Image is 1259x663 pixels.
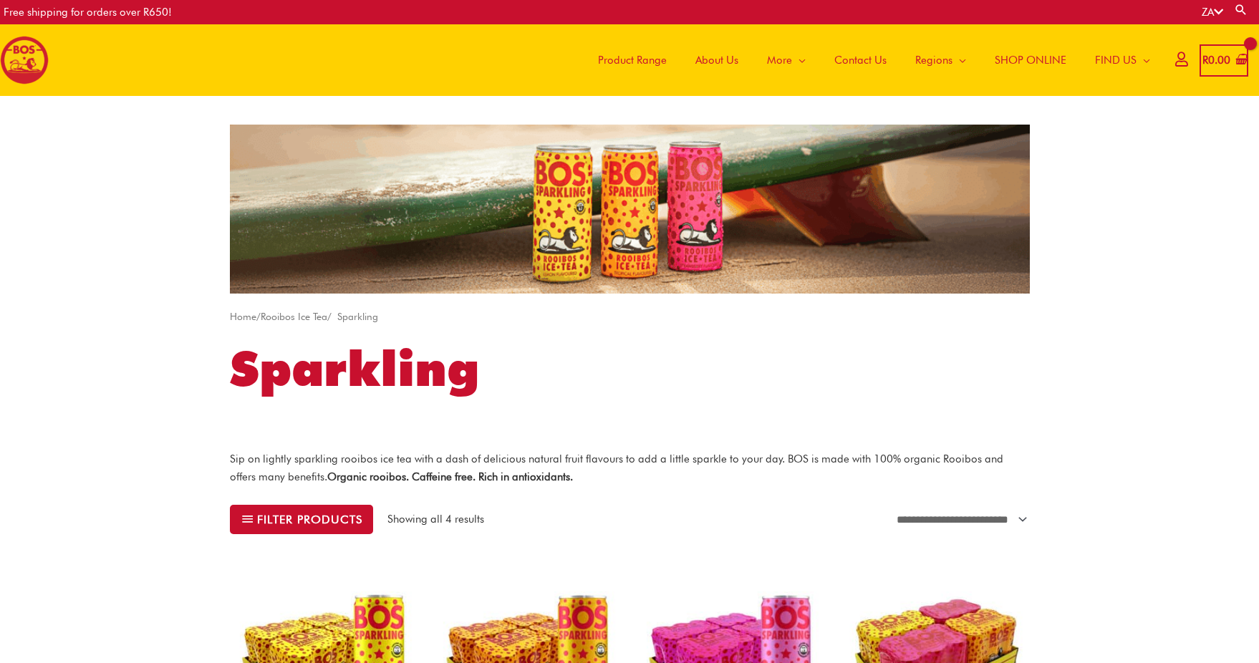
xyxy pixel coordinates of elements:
[257,514,362,525] span: Filter products
[387,511,484,528] p: Showing all 4 results
[1234,3,1248,16] a: Search button
[1202,54,1208,67] span: R
[980,24,1081,96] a: SHOP ONLINE
[230,125,1030,294] img: sa website cateogry banner sparkling
[261,311,327,322] a: Rooibos Ice Tea
[573,24,1164,96] nav: Site Navigation
[1202,54,1230,67] bdi: 0.00
[1200,44,1248,77] a: View Shopping Cart, empty
[695,39,738,82] span: About Us
[230,450,1030,486] p: Sip on lightly sparkling rooibos ice tea with a dash of delicious natural fruit flavours to add a...
[327,470,573,483] strong: Organic rooibos. Caffeine free. Rich in antioxidants.
[230,308,1030,326] nav: Breadcrumb
[230,311,256,322] a: Home
[753,24,820,96] a: More
[915,39,952,82] span: Regions
[230,335,1030,402] h1: Sparkling
[834,39,887,82] span: Contact Us
[584,24,681,96] a: Product Range
[995,39,1066,82] span: SHOP ONLINE
[598,39,667,82] span: Product Range
[901,24,980,96] a: Regions
[1202,6,1223,19] a: ZA
[888,509,1030,531] select: Shop order
[820,24,901,96] a: Contact Us
[681,24,753,96] a: About Us
[1095,39,1137,82] span: FIND US
[230,505,374,535] button: Filter products
[767,39,792,82] span: More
